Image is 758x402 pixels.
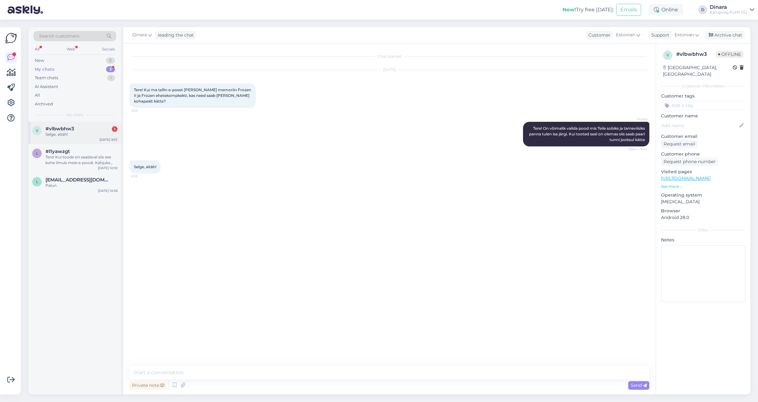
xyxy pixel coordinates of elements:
[716,51,743,58] span: Offline
[106,66,115,73] div: 3
[661,140,698,148] div: Request email
[616,32,635,38] span: Estonian
[5,32,17,44] img: Askly Logo
[45,154,117,166] div: Tere! Kui toode on saadaval siis see kohe ilmub meie e-poodi. Kahjuks hetkel mingit infot pole.
[35,75,58,81] div: Team chats
[661,122,738,129] input: Add name
[661,227,745,233] div: Extra
[661,214,745,221] p: Android 28.0
[710,10,747,15] div: Karupoeg Puhh OÜ
[676,50,716,58] div: # vlbwbhw3
[616,4,641,16] button: Emails
[661,184,745,189] p: See more ...
[101,45,116,53] div: Socials
[562,7,576,13] b: New!
[36,151,38,156] span: l
[661,237,745,243] p: Notes
[35,84,58,90] div: AI Assistant
[112,126,117,132] div: 1
[45,149,70,154] span: #l1yawzgt
[666,53,669,57] span: v
[35,66,54,73] div: My chats
[661,113,745,119] p: Customer name
[129,67,649,73] div: [DATE]
[99,137,117,142] div: [DATE] 9:55
[155,32,194,38] div: leading the chat
[661,208,745,214] p: Browser
[134,87,252,103] span: Tere! Kui ma tellin e-poest [PERSON_NAME] memoriin Frozen II ja Frozen ehetekompkekti, kas need s...
[35,57,44,64] div: New
[631,382,647,388] span: Send
[35,92,40,98] div: All
[661,83,745,89] div: Customer information
[661,198,745,205] p: [MEDICAL_DATA]
[663,64,733,78] div: [GEOGRAPHIC_DATA], [GEOGRAPHIC_DATA]
[36,179,38,184] span: L
[39,33,79,39] span: Search customers
[107,75,115,81] div: 1
[649,4,683,15] div: Online
[45,183,117,188] div: Palun
[106,57,115,64] div: 0
[675,32,694,38] span: Estonian
[45,132,117,137] div: Selge, aitäh!
[33,45,41,53] div: All
[129,54,649,59] div: Chat started
[98,188,117,193] div: [DATE] 10:58
[66,112,83,118] span: My chats
[45,177,111,183] span: Liis.Palm@hotmail.com
[131,108,155,113] span: 9:35
[98,166,117,170] div: [DATE] 10:59
[132,32,147,38] span: Dinara
[35,101,53,107] div: Archived
[649,32,669,38] div: Support
[65,45,76,53] div: Web
[661,168,745,175] p: Visited pages
[661,151,745,157] p: Customer phone
[661,175,711,181] a: [URL][DOMAIN_NAME]
[705,31,745,39] div: Archive chat
[36,128,38,133] span: v
[529,126,646,142] span: Tere! On võimalik valida pood mis Teile sobiks ja tarneviisiks panna tulen ise järgi. Kui tooted ...
[624,117,647,121] span: Dinara
[134,164,156,169] span: Selge, aitäh!
[661,93,745,99] p: Customer tags
[131,174,155,179] span: 9:55
[562,6,614,14] div: Try free [DATE]:
[661,157,718,166] div: Request phone number
[661,133,745,140] p: Customer email
[710,5,747,10] div: Dinara
[710,5,754,15] a: DinaraKarupoeg Puhh OÜ
[661,101,745,110] input: Add a tag
[45,126,74,132] span: #vlbwbhw3
[624,147,647,151] span: Seen ✓ 9:44
[698,5,707,14] div: D
[129,381,167,390] div: Private note
[661,192,745,198] p: Operating system
[586,32,611,38] div: Customer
